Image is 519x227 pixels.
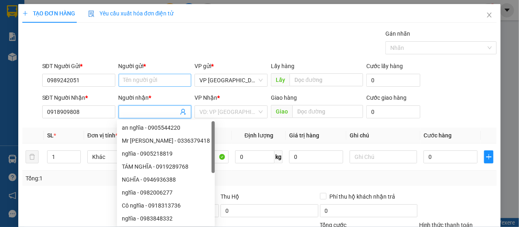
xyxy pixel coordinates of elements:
[4,44,56,71] li: VP VP [GEOGRAPHIC_DATA] xe Limousine
[271,105,292,118] span: Giao
[122,123,210,132] div: an nghĩa - 0905544220
[271,94,297,101] span: Giao hàng
[289,150,343,163] input: 0
[42,93,115,102] div: SĐT Người Nhận
[180,109,186,115] span: user-add
[346,128,420,143] th: Ghi chú
[92,151,150,163] span: Khác
[42,62,115,71] div: SĐT Người Gửi
[366,105,420,118] input: Cước giao hàng
[271,63,294,69] span: Lấy hàng
[486,12,493,18] span: close
[26,150,39,163] button: delete
[199,74,263,86] span: VP Nha Trang xe Limousine
[4,4,118,34] li: Cúc Tùng Limousine
[292,105,363,118] input: Dọc đường
[195,62,268,71] div: VP gửi
[119,62,192,71] div: Người gửi
[484,154,493,160] span: plus
[122,162,210,171] div: TÁM NGHĨA - 0919289768
[366,94,407,101] label: Cước giao hàng
[424,132,452,139] span: Cước hàng
[22,11,28,16] span: plus
[484,150,493,163] button: plus
[56,54,62,60] span: environment
[56,44,108,53] li: VP BX Vũng Tàu
[117,160,215,173] div: TÁM NGHĨA - 0919289768
[122,214,210,223] div: nghĩa - 0983848332
[117,147,215,160] div: nghĩa - 0905218819
[327,192,399,201] span: Phí thu hộ khách nhận trả
[244,132,273,139] span: Định lượng
[117,121,215,134] div: an nghĩa - 0905544220
[26,174,201,183] div: Tổng: 1
[122,136,210,145] div: Mr [PERSON_NAME] - 0336379418
[366,74,420,87] input: Cước lấy hàng
[122,175,210,184] div: NGHĨA - 0946936388
[63,54,78,60] b: BXVT
[88,11,95,17] img: icon
[117,199,215,212] div: Cô nghĩa - 0918313736
[275,150,283,163] span: kg
[122,149,210,158] div: nghĩa - 0905218819
[195,94,217,101] span: VP Nhận
[122,201,210,210] div: Cô nghĩa - 0918313736
[271,73,290,86] span: Lấy
[117,134,215,147] div: Mr Nghĩa - 0336379418
[385,30,410,37] label: Gán nhãn
[221,193,239,200] span: Thu Hộ
[289,132,319,139] span: Giá trị hàng
[122,188,210,197] div: nghĩa - 0982006277
[119,93,192,102] div: Người nhận
[478,4,501,27] button: Close
[88,10,174,17] span: Yêu cầu xuất hóa đơn điện tử
[350,150,417,163] input: Ghi Chú
[47,132,54,139] span: SL
[290,73,363,86] input: Dọc đường
[117,186,215,199] div: nghĩa - 0982006277
[22,10,75,17] span: TẠO ĐƠN HÀNG
[117,173,215,186] div: NGHĨA - 0946936388
[117,212,215,225] div: nghĩa - 0983848332
[366,63,403,69] label: Cước lấy hàng
[87,132,118,139] span: Đơn vị tính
